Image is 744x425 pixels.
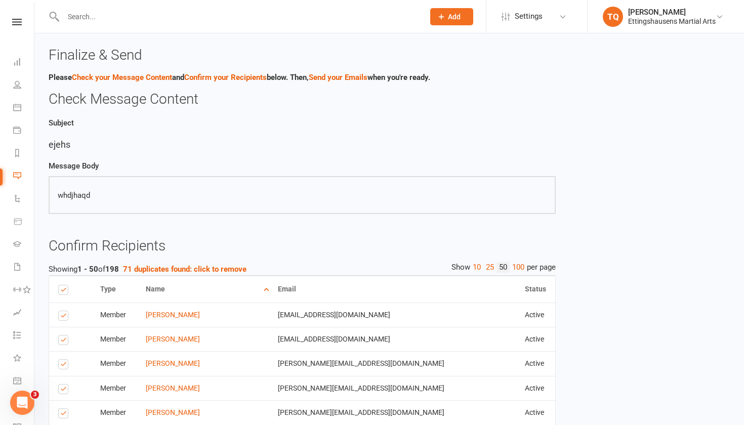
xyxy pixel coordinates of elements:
[628,8,716,17] div: [PERSON_NAME]
[278,335,390,343] span: [EMAIL_ADDRESS][DOMAIN_NAME]
[146,359,200,367] a: [PERSON_NAME]
[60,10,417,24] input: Search...
[123,265,246,274] strong: 71 duplicates found: click to remove
[516,327,555,351] td: Active
[497,262,510,273] a: 50
[49,138,556,152] p: ejehs
[146,335,200,343] a: [PERSON_NAME]
[49,160,99,172] label: Message Body
[91,276,137,302] th: Type
[49,92,556,107] h3: Check Message Content
[146,384,200,392] a: [PERSON_NAME]
[146,311,200,319] a: [PERSON_NAME]
[184,73,267,82] a: Confirm your Recipients
[13,52,34,74] a: Dashboard
[91,376,137,400] td: Member
[430,8,473,25] button: Add
[448,13,461,21] span: Add
[13,348,34,370] a: What's New
[516,303,555,327] td: Active
[278,408,444,416] span: [PERSON_NAME][EMAIL_ADDRESS][DOMAIN_NAME]
[58,189,547,201] p: whdjhaqd
[451,262,556,273] div: Show per page
[516,376,555,400] td: Active
[31,391,39,399] span: 3
[603,7,623,27] div: TQ
[510,262,527,273] a: 100
[516,276,555,302] th: Status
[13,120,34,143] a: Payments
[13,74,34,97] a: People
[278,384,444,392] span: [PERSON_NAME][EMAIL_ADDRESS][DOMAIN_NAME]
[470,262,483,273] a: 10
[309,73,367,82] a: Send your Emails
[91,327,137,351] td: Member
[516,400,555,424] td: Active
[13,302,34,325] a: Assessments
[49,238,556,254] h3: Confirm Recipients
[49,263,556,276] div: Showing of
[137,276,269,302] th: Name
[91,400,137,424] td: Member
[91,303,137,327] td: Member
[49,117,125,129] label: Subject
[515,5,543,28] span: Settings
[72,73,172,82] a: Check your Message Content
[13,211,34,234] a: Product Sales
[13,143,34,165] a: Reports
[516,351,555,375] td: Active
[278,359,444,367] span: [PERSON_NAME][EMAIL_ADDRESS][DOMAIN_NAME]
[628,17,716,26] div: Ettingshausens Martial Arts
[10,391,34,415] iframe: Intercom live chat
[483,262,497,273] a: 25
[269,276,515,302] th: Email
[123,263,246,275] button: 71 duplicates found: click to remove
[105,265,119,274] strong: 198
[77,265,98,274] strong: 1 - 50
[49,48,556,63] h3: Finalize & Send
[91,351,137,375] td: Member
[13,370,34,393] a: General attendance kiosk mode
[278,311,390,319] span: [EMAIL_ADDRESS][DOMAIN_NAME]
[146,408,200,416] a: [PERSON_NAME]
[49,71,556,83] p: Please and below. Then, when you're ready.
[13,97,34,120] a: Calendar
